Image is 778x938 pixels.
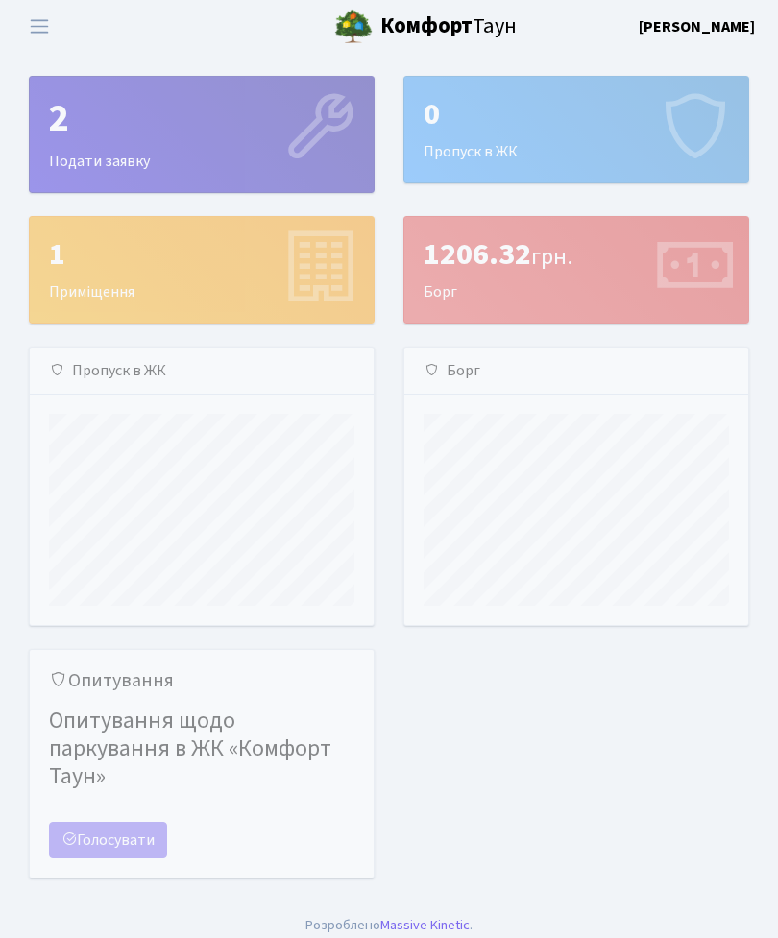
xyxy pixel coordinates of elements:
[380,11,517,43] span: Таун
[404,77,748,182] div: Пропуск в ЖК
[380,915,470,935] a: Massive Kinetic
[49,236,354,273] div: 1
[424,236,729,273] div: 1206.32
[30,348,374,395] div: Пропуск в ЖК
[30,77,374,192] div: Подати заявку
[49,700,354,798] h4: Опитування щодо паркування в ЖК «Комфорт Таун»
[49,96,354,142] div: 2
[305,915,380,935] a: Розроблено
[639,16,755,37] b: [PERSON_NAME]
[29,216,375,324] a: 1Приміщення
[30,217,374,323] div: Приміщення
[15,11,63,42] button: Переключити навігацію
[49,669,354,692] h5: Опитування
[49,822,167,858] a: Голосувати
[404,348,748,395] div: Борг
[403,76,749,183] a: 0Пропуск в ЖК
[334,8,373,46] img: logo.png
[424,96,729,132] div: 0
[29,76,375,193] a: 2Подати заявку
[380,11,473,41] b: Комфорт
[639,15,755,38] a: [PERSON_NAME]
[305,915,473,936] div: .
[404,217,748,323] div: Борг
[531,240,572,274] span: грн.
